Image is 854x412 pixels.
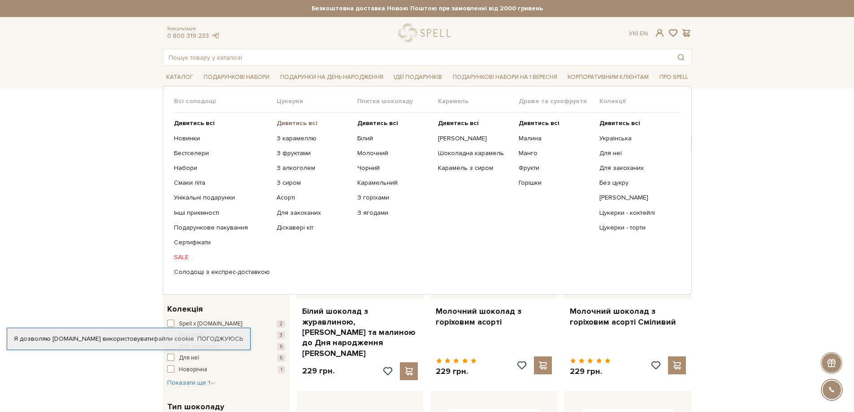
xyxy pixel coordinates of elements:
b: Дивитись всі [599,119,640,127]
a: telegram [211,32,220,39]
span: 5 [277,354,285,362]
a: З ягодами [357,209,431,217]
a: Малина [519,134,593,143]
a: Про Spell [656,70,692,84]
a: Карамельний [357,179,431,187]
a: Ідеї подарунків [390,70,446,84]
a: З фруктами [277,149,351,157]
p: 229 грн. [302,366,334,376]
a: Сертифікати [174,239,270,247]
a: Для закоханих [277,209,351,217]
span: | [637,30,638,37]
span: 3 [277,331,285,339]
a: Діскавері кіт [277,224,351,232]
a: Унікальні подарунки [174,194,270,202]
a: Дивитись всі [438,119,512,127]
button: Spell x [DOMAIN_NAME] 2 [167,320,285,329]
a: Українська [599,134,673,143]
a: З алкоголем [277,164,351,172]
span: 2 [277,320,285,328]
a: Новинки [174,134,270,143]
a: З сиром [277,179,351,187]
a: Подарункові набори на 1 Вересня [449,69,561,85]
a: Набори [174,164,270,172]
button: Пошук товару у каталозі [671,49,691,65]
span: Драже та сухофрукти [519,97,599,105]
p: 229 грн. [570,366,611,377]
b: Дивитись всі [519,119,559,127]
a: файли cookie [153,335,194,343]
a: Для неї [599,149,673,157]
a: Молочний шоколад з горіховим асорті Сміливий [570,306,686,327]
a: З горіхами [357,194,431,202]
a: [PERSON_NAME] [599,194,673,202]
b: Дивитись всі [277,119,317,127]
a: Інші приємності [174,209,270,217]
button: Показати ще 1 [167,378,216,387]
span: Новорічна [179,365,207,374]
a: 0 800 319 233 [167,32,209,39]
b: Дивитись всі [438,119,479,127]
a: Цукерки - коктейлі [599,209,673,217]
a: Дивитись всі [599,119,673,127]
a: Солодощі з експрес-доставкою [174,268,270,276]
a: Корпоративним клієнтам [564,69,652,85]
a: Дивитись всі [174,119,270,127]
div: Я дозволяю [DOMAIN_NAME] використовувати [7,335,250,343]
strong: Безкоштовна доставка Новою Поштою при замовленні від 2000 гривень [163,4,692,13]
span: 5 [277,343,285,351]
input: Пошук товару у каталозі [163,49,671,65]
a: Дивитись всі [277,119,351,127]
a: En [640,30,648,37]
div: Ук [629,30,648,38]
a: Для закоханих [599,164,673,172]
span: Всі солодощі [174,97,277,105]
button: Для неї 5 [167,354,285,363]
a: Фрукти [519,164,593,172]
a: З карамеллю [277,134,351,143]
a: Каталог [163,70,197,84]
span: 1 [278,366,285,373]
a: Молочний [357,149,431,157]
a: Чорний [357,164,431,172]
a: Бестселери [174,149,270,157]
span: Колекція [167,303,203,315]
a: Смаки літа [174,179,270,187]
span: Показати ще 1 [167,379,216,386]
a: Горішки [519,179,593,187]
span: Spell x [DOMAIN_NAME] [179,320,242,329]
a: Карамель з сиром [438,164,512,172]
p: 229 грн. [436,366,477,377]
span: Плитки шоколаду [357,97,438,105]
a: Дивитись всі [357,119,431,127]
a: Цукерки - торти [599,224,673,232]
a: Дивитись всі [519,119,593,127]
a: Подарункове пакування [174,224,270,232]
a: Шоколадна карамель [438,149,512,157]
span: Для неї [179,354,199,363]
a: Асорті [277,194,351,202]
a: Погоджуюсь [197,335,243,343]
a: Без цукру [599,179,673,187]
span: Колекції [599,97,680,105]
button: Новорічна 1 [167,365,285,374]
a: logo [399,24,455,42]
a: SALE [174,253,270,261]
a: Молочний шоколад з горіховим асорті [436,306,552,327]
span: Консультація: [167,26,220,32]
a: Подарункові набори [200,70,273,84]
span: Цукерки [277,97,357,105]
span: Карамель [438,97,519,105]
b: Дивитись всі [174,119,215,127]
a: Подарунки на День народження [277,70,387,84]
div: Каталог [163,86,692,294]
a: Білий шоколад з журавлиною, [PERSON_NAME] та малиною до Дня народження [PERSON_NAME] [302,306,418,359]
a: Манго [519,149,593,157]
a: Білий [357,134,431,143]
b: Дивитись всі [357,119,398,127]
a: [PERSON_NAME] [438,134,512,143]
